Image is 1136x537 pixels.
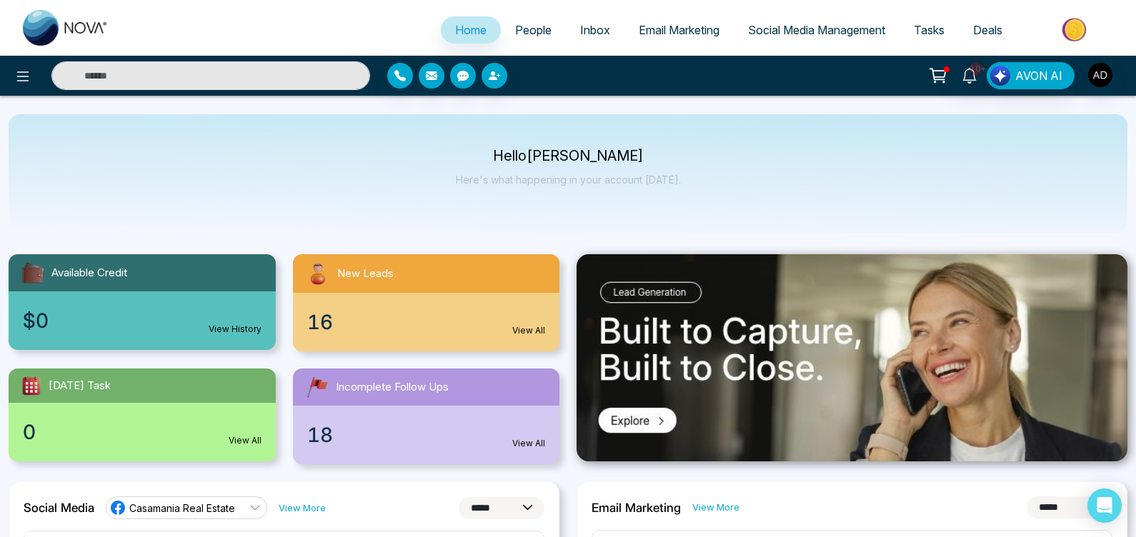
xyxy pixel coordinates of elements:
[1088,63,1112,87] img: User Avatar
[900,16,959,44] a: Tasks
[592,501,681,515] h2: Email Marketing
[1015,67,1062,84] span: AVON AI
[1024,14,1127,46] img: Market-place.gif
[129,501,235,515] span: Casamania Real Estate
[512,324,545,337] a: View All
[914,23,945,37] span: Tasks
[307,307,333,337] span: 16
[959,16,1017,44] a: Deals
[20,260,46,286] img: availableCredit.svg
[279,501,326,515] a: View More
[284,254,569,351] a: New Leads16View All
[24,501,94,515] h2: Social Media
[49,378,111,394] span: [DATE] Task
[580,23,610,37] span: Inbox
[566,16,624,44] a: Inbox
[512,437,545,450] a: View All
[624,16,734,44] a: Email Marketing
[734,16,900,44] a: Social Media Management
[304,374,330,400] img: followUps.svg
[455,23,487,37] span: Home
[501,16,566,44] a: People
[990,66,1010,86] img: Lead Flow
[229,434,261,447] a: View All
[23,306,49,336] span: $0
[748,23,885,37] span: Social Media Management
[337,266,394,282] span: New Leads
[973,23,1002,37] span: Deals
[970,62,982,75] span: 10+
[23,10,109,46] img: Nova CRM Logo
[639,23,719,37] span: Email Marketing
[577,254,1127,461] img: .
[1087,488,1122,523] div: Open Intercom Messenger
[20,374,43,397] img: todayTask.svg
[307,420,333,450] span: 18
[456,150,681,162] p: Hello [PERSON_NAME]
[336,379,449,396] span: Incomplete Follow Ups
[441,16,501,44] a: Home
[692,501,739,514] a: View More
[456,174,681,186] p: Here's what happening in your account [DATE].
[952,62,987,87] a: 10+
[987,62,1075,89] button: AVON AI
[284,368,569,464] a: Incomplete Follow Ups18View All
[304,260,332,287] img: newLeads.svg
[23,417,36,447] span: 0
[51,265,127,281] span: Available Credit
[209,323,261,336] a: View History
[515,23,552,37] span: People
